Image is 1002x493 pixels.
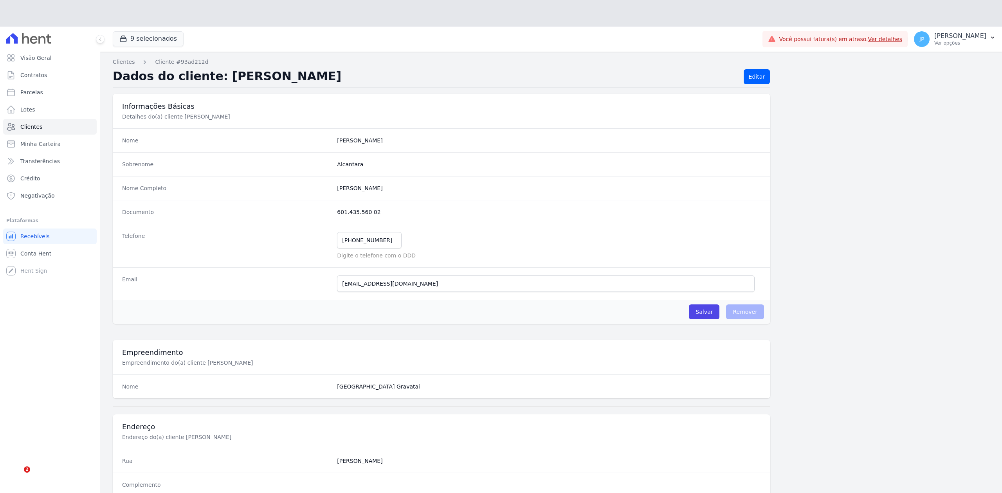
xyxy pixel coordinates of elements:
[122,348,761,357] h3: Empreendimento
[20,175,40,182] span: Crédito
[3,85,97,100] a: Parcelas
[3,102,97,117] a: Lotes
[337,137,761,144] dd: [PERSON_NAME]
[337,160,761,168] dd: Alcantara
[20,88,43,96] span: Parcelas
[113,58,135,66] a: Clientes
[779,35,902,43] span: Você possui fatura(s) em atraso.
[689,304,719,319] input: Salvar
[20,123,42,131] span: Clientes
[337,208,761,216] dd: 601.435.560 02
[122,232,331,259] dt: Telefone
[3,67,97,83] a: Contratos
[122,433,385,441] p: Endereço do(a) cliente [PERSON_NAME]
[122,275,331,292] dt: Email
[726,304,764,319] span: Remover
[3,171,97,186] a: Crédito
[20,140,61,148] span: Minha Carteira
[3,153,97,169] a: Transferências
[744,69,770,84] a: Editar
[122,383,331,390] dt: Nome
[20,157,60,165] span: Transferências
[122,102,761,111] h3: Informações Básicas
[122,208,331,216] dt: Documento
[934,40,986,46] p: Ver opções
[20,250,51,257] span: Conta Hent
[908,28,1002,50] button: JP [PERSON_NAME] Ver opções
[122,137,331,144] dt: Nome
[919,36,925,42] span: JP
[3,136,97,152] a: Minha Carteira
[3,188,97,203] a: Negativação
[20,71,47,79] span: Contratos
[20,192,55,200] span: Negativação
[122,422,761,432] h3: Endereço
[113,69,737,84] h2: Dados do cliente: [PERSON_NAME]
[337,252,761,259] p: Digite o telefone com o DDD
[113,58,989,66] nav: Breadcrumb
[337,184,761,192] dd: [PERSON_NAME]
[20,106,35,113] span: Lotes
[122,184,331,192] dt: Nome Completo
[122,359,385,367] p: Empreendimento do(a) cliente [PERSON_NAME]
[122,160,331,168] dt: Sobrenome
[122,481,331,489] dt: Complemento
[3,246,97,261] a: Conta Hent
[24,466,30,473] span: 2
[155,58,208,66] a: Cliente #93ad212d
[337,457,761,465] dd: [PERSON_NAME]
[337,383,761,390] dd: [GEOGRAPHIC_DATA] Gravatai
[122,113,385,121] p: Detalhes do(a) cliente [PERSON_NAME]
[3,50,97,66] a: Visão Geral
[3,229,97,244] a: Recebíveis
[6,216,94,225] div: Plataformas
[868,36,903,42] a: Ver detalhes
[934,32,986,40] p: [PERSON_NAME]
[8,466,27,485] iframe: Intercom live chat
[20,54,52,62] span: Visão Geral
[113,31,184,46] button: 9 selecionados
[3,119,97,135] a: Clientes
[20,232,50,240] span: Recebíveis
[122,457,331,465] dt: Rua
